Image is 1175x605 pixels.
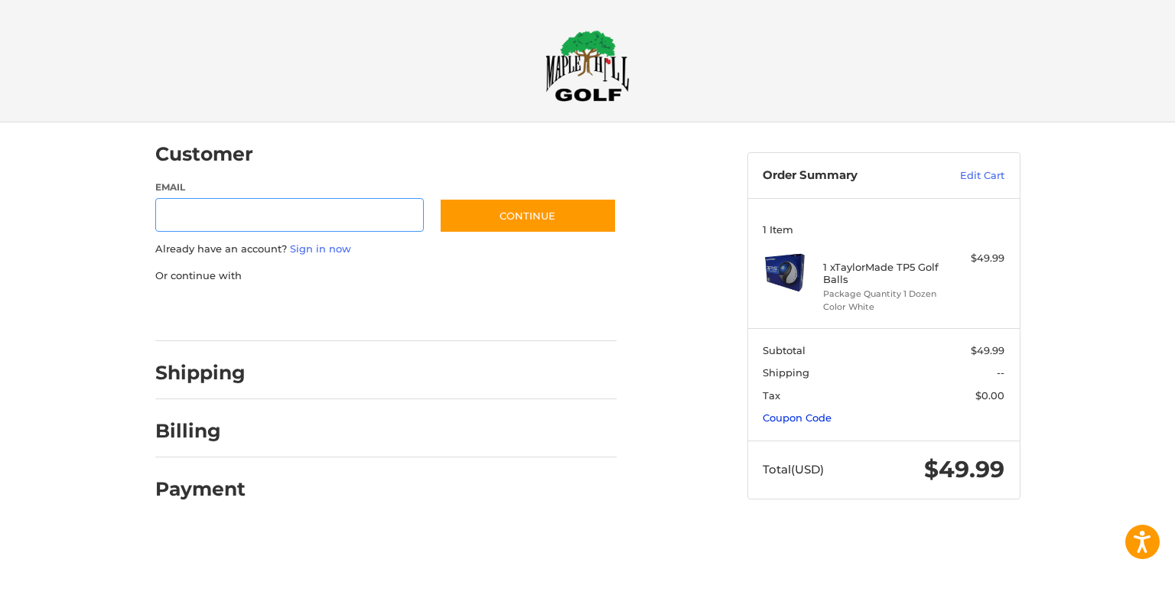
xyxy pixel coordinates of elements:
[155,361,246,385] h2: Shipping
[150,298,265,326] iframe: PayPal-paypal
[1049,564,1175,605] iframe: Google Customer Reviews
[823,301,940,314] li: Color White
[545,30,630,102] img: Maple Hill Golf
[439,198,617,233] button: Continue
[155,477,246,501] h2: Payment
[763,168,927,184] h3: Order Summary
[997,366,1004,379] span: --
[971,344,1004,356] span: $49.99
[763,344,806,356] span: Subtotal
[155,242,617,257] p: Already have an account?
[155,142,253,166] h2: Customer
[823,288,940,301] li: Package Quantity 1 Dozen
[944,251,1004,266] div: $49.99
[975,389,1004,402] span: $0.00
[763,462,824,477] span: Total (USD)
[280,298,395,326] iframe: PayPal-paylater
[155,268,617,284] p: Or continue with
[763,411,832,424] a: Coupon Code
[155,181,425,194] label: Email
[290,242,351,255] a: Sign in now
[763,389,780,402] span: Tax
[155,419,245,443] h2: Billing
[927,168,1004,184] a: Edit Cart
[823,261,940,286] h4: 1 x TaylorMade TP5 Golf Balls
[409,298,524,326] iframe: PayPal-venmo
[763,366,809,379] span: Shipping
[763,223,1004,236] h3: 1 Item
[924,455,1004,483] span: $49.99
